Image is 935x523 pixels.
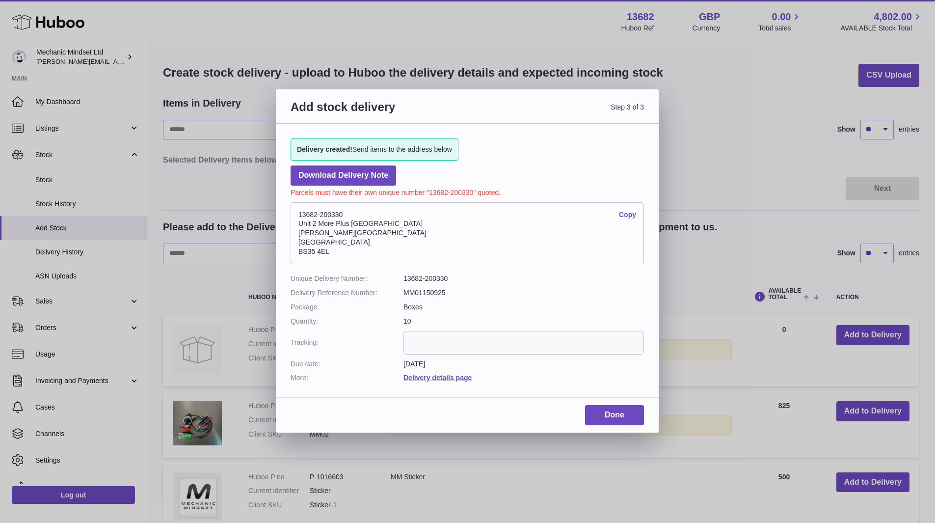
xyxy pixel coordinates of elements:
h3: Add stock delivery [291,99,467,126]
dd: 10 [403,317,644,326]
dd: MM01150925 [403,288,644,298]
dt: Delivery Reference Number: [291,288,403,298]
dt: Unique Delivery Number: [291,274,403,283]
dt: More: [291,373,403,383]
a: Delivery details page [403,374,472,382]
dd: 13682-200330 [403,274,644,283]
a: Download Delivery Note [291,165,396,186]
dt: Package: [291,303,403,312]
dt: Tracking: [291,331,403,355]
a: Copy [619,210,636,220]
dt: Due date: [291,359,403,369]
a: Done [585,405,644,425]
span: Send items to the address below [297,145,452,154]
dd: Boxes [403,303,644,312]
span: Step 3 of 3 [467,99,644,126]
strong: Delivery created! [297,145,352,153]
p: Parcels must have their own unique number "13682-200330" quoted. [291,186,644,197]
dt: Quantity: [291,317,403,326]
address: 13682-200330 Unit 2 More Plus [GEOGRAPHIC_DATA] [PERSON_NAME][GEOGRAPHIC_DATA] [GEOGRAPHIC_DATA] ... [291,202,644,264]
dd: [DATE] [403,359,644,369]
